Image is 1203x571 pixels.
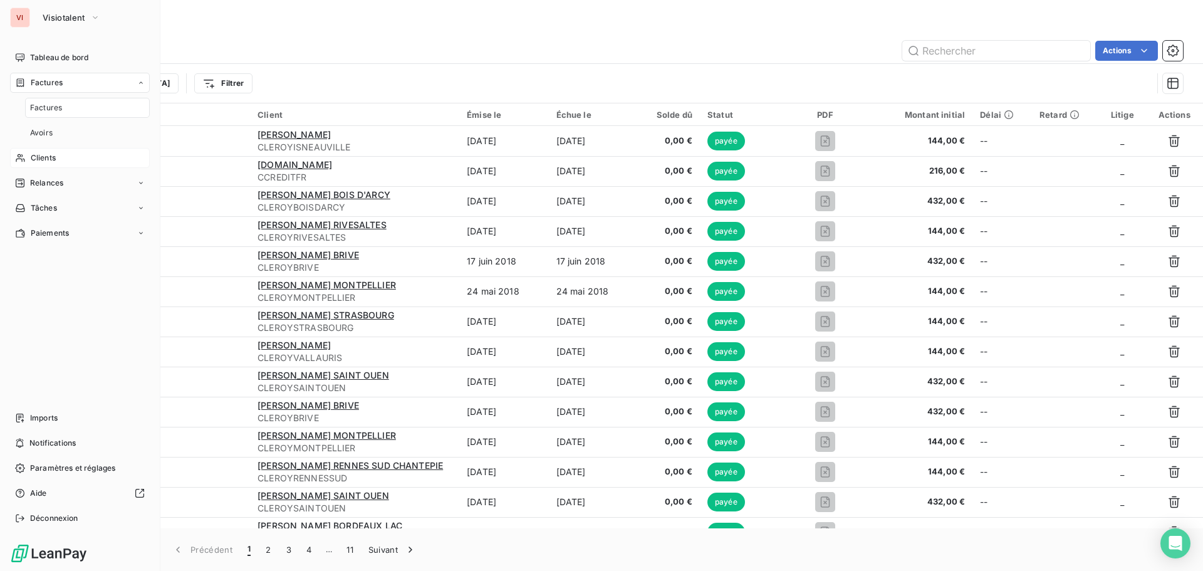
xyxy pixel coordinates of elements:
[870,496,965,508] span: 432,00 €
[1095,41,1158,61] button: Actions
[10,543,88,563] img: Logo LeanPay
[1120,436,1124,447] span: _
[870,406,965,418] span: 432,00 €
[707,110,781,120] div: Statut
[707,192,745,211] span: payée
[258,340,331,350] span: [PERSON_NAME]
[972,186,1032,216] td: --
[549,156,638,186] td: [DATE]
[258,141,452,154] span: CLEROYISNEAUVILLE
[299,537,319,563] button: 4
[1120,346,1124,357] span: _
[258,352,452,364] span: CLEROYVALLAURIS
[707,523,745,542] span: payée
[972,367,1032,397] td: --
[258,310,394,320] span: [PERSON_NAME] STRASBOURG
[339,537,361,563] button: 11
[645,375,692,388] span: 0,00 €
[30,412,58,424] span: Imports
[459,367,548,397] td: [DATE]
[459,126,548,156] td: [DATE]
[972,517,1032,547] td: --
[972,487,1032,517] td: --
[258,231,452,244] span: CLEROYRIVESALTES
[870,285,965,298] span: 144,00 €
[258,110,452,120] div: Client
[707,282,745,301] span: payée
[258,129,331,140] span: [PERSON_NAME]
[645,135,692,147] span: 0,00 €
[707,402,745,421] span: payée
[707,312,745,331] span: payée
[459,337,548,367] td: [DATE]
[459,276,548,306] td: 24 mai 2018
[549,397,638,427] td: [DATE]
[31,152,56,164] span: Clients
[707,252,745,271] span: payée
[1120,526,1124,537] span: _
[1120,466,1124,477] span: _
[902,41,1090,61] input: Rechercher
[164,537,240,563] button: Précédent
[796,110,855,120] div: PDF
[1120,406,1124,417] span: _
[972,246,1032,276] td: --
[459,487,548,517] td: [DATE]
[972,427,1032,457] td: --
[459,186,548,216] td: [DATE]
[707,432,745,451] span: payée
[31,202,57,214] span: Tâches
[258,322,452,334] span: CLEROYSTRASBOURG
[258,280,396,290] span: [PERSON_NAME] MONTPELLIER
[258,490,389,501] span: [PERSON_NAME] SAINT OUEN
[870,345,965,358] span: 144,00 €
[194,73,252,93] button: Filtrer
[707,463,745,481] span: payée
[1120,165,1124,176] span: _
[258,472,452,485] span: CLEROYRENNESSUD
[972,306,1032,337] td: --
[258,430,396,441] span: [PERSON_NAME] MONTPELLIER
[258,370,389,380] span: [PERSON_NAME] SAINT OUEN
[549,337,638,367] td: [DATE]
[258,460,443,471] span: [PERSON_NAME] RENNES SUD CHANTEPIE
[645,526,692,538] span: 0,00 €
[258,412,452,424] span: CLEROYBRIVE
[549,246,638,276] td: 17 juin 2018
[459,216,548,246] td: [DATE]
[30,52,88,63] span: Tableau de bord
[870,225,965,238] span: 144,00 €
[645,195,692,207] span: 0,00 €
[549,276,638,306] td: 24 mai 2018
[1120,196,1124,206] span: _
[258,502,452,515] span: CLEROYSAINTOUEN
[645,165,692,177] span: 0,00 €
[870,466,965,478] span: 144,00 €
[870,526,965,538] span: 432,00 €
[972,457,1032,487] td: --
[1120,135,1124,146] span: _
[258,219,387,230] span: [PERSON_NAME] RIVESALTES
[549,517,638,547] td: [DATE]
[1120,496,1124,507] span: _
[459,397,548,427] td: [DATE]
[459,427,548,457] td: [DATE]
[31,228,69,239] span: Paiements
[459,517,548,547] td: [DATE]
[30,177,63,189] span: Relances
[870,135,965,147] span: 144,00 €
[707,372,745,391] span: payée
[972,126,1032,156] td: --
[258,442,452,454] span: CLEROYMONTPELLIER
[549,186,638,216] td: [DATE]
[459,457,548,487] td: [DATE]
[707,132,745,150] span: payée
[258,189,390,200] span: [PERSON_NAME] BOIS D'ARCY
[258,201,452,214] span: CLEROYBOISDARCY
[258,537,278,563] button: 2
[31,77,63,88] span: Factures
[459,156,548,186] td: [DATE]
[870,436,965,448] span: 144,00 €
[549,216,638,246] td: [DATE]
[707,162,745,181] span: payée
